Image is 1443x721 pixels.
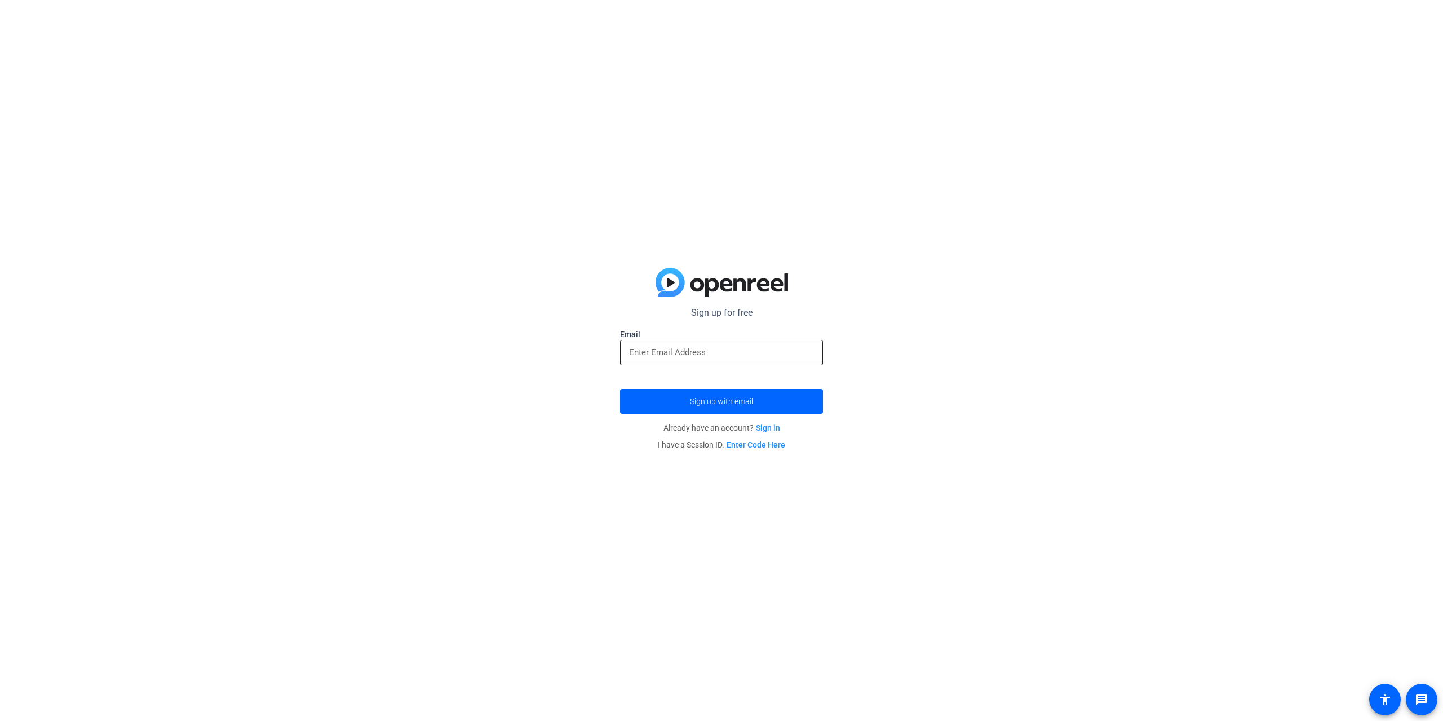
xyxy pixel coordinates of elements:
mat-icon: message [1415,693,1428,706]
button: Sign up with email [620,389,823,414]
mat-icon: accessibility [1378,693,1392,706]
img: blue-gradient.svg [656,268,788,297]
p: Sign up for free [620,306,823,320]
a: Sign in [756,423,780,432]
label: Email [620,329,823,340]
a: Enter Code Here [727,440,785,449]
input: Enter Email Address [629,346,814,359]
span: I have a Session ID. [658,440,785,449]
span: Already have an account? [663,423,780,432]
